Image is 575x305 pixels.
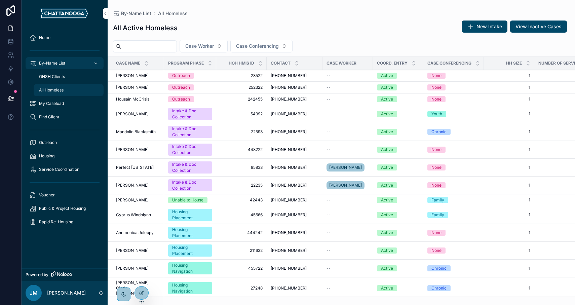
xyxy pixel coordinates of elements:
[39,87,64,93] span: All Homeless
[488,266,530,271] span: 1
[116,183,160,188] a: [PERSON_NAME]
[26,98,104,110] a: My Caseload
[116,280,160,296] span: [PERSON_NAME] Giddy [PERSON_NAME]
[488,97,530,102] a: 1
[116,197,149,203] span: [PERSON_NAME]
[271,85,318,90] a: [PHONE_NUMBER]
[377,182,419,188] a: Active
[220,165,263,170] span: 85833
[220,230,263,235] a: 444242
[427,73,480,79] a: None
[121,10,151,17] span: By-Name List
[271,285,318,291] a: [PHONE_NUMBER]
[327,85,369,90] a: --
[488,85,530,90] a: 1
[168,126,212,138] a: Intake & Doc Collection
[116,230,154,235] span: Annmonica Joleppy
[271,183,318,188] a: [PHONE_NUMBER]
[327,147,331,152] span: --
[327,266,331,271] span: --
[168,96,212,102] a: Outreach
[327,197,331,203] span: --
[220,85,263,90] a: 252322
[488,129,530,135] a: 1
[377,84,419,90] a: Active
[271,147,318,152] a: [PHONE_NUMBER]
[431,247,442,254] div: None
[172,126,208,138] div: Intake & Doc Collection
[327,73,331,78] span: --
[116,111,160,117] a: [PERSON_NAME]
[327,266,369,271] a: --
[427,96,480,102] a: None
[327,180,369,191] a: [PERSON_NAME]
[488,111,530,117] span: 1
[26,57,104,69] a: By-Name List
[327,230,331,235] span: --
[271,285,307,291] span: [PHONE_NUMBER]
[381,230,393,236] div: Active
[116,266,149,271] span: [PERSON_NAME]
[116,266,160,271] a: [PERSON_NAME]
[271,97,307,102] span: [PHONE_NUMBER]
[462,21,507,33] button: New Intake
[427,129,480,135] a: Chronic
[172,262,208,274] div: Housing Navigation
[168,61,204,66] span: Program Phase
[431,84,442,90] div: None
[220,183,263,188] a: 22235
[488,183,530,188] a: 1
[116,61,140,66] span: Case Name
[427,247,480,254] a: None
[168,227,212,239] a: Housing Placement
[327,197,369,203] a: --
[431,212,444,218] div: Family
[168,144,212,156] a: Intake & Doc Collection
[26,189,104,201] a: Voucher
[172,144,208,156] div: Intake & Doc Collection
[381,84,393,90] div: Active
[381,96,393,102] div: Active
[116,147,160,152] a: [PERSON_NAME]
[168,73,212,79] a: Outreach
[220,111,263,117] a: 54992
[26,272,48,277] span: Powered by
[381,265,393,271] div: Active
[220,147,263,152] a: 448222
[168,244,212,257] a: Housing Placement
[271,197,307,203] span: [PHONE_NUMBER]
[180,40,228,52] button: Select Button
[431,73,442,79] div: None
[327,73,369,78] a: --
[26,137,104,149] a: Outreach
[39,192,55,198] span: Voucher
[510,21,567,33] button: View Inactive Cases
[488,285,530,291] a: 1
[40,8,89,19] img: App logo
[172,197,203,203] div: Unable to House
[220,129,263,135] a: 22593
[220,212,263,218] a: 45666
[381,129,393,135] div: Active
[185,43,214,49] span: Case Worker
[168,197,212,203] a: Unable to House
[271,73,307,78] span: [PHONE_NUMBER]
[427,212,480,218] a: Family
[431,285,447,291] div: Chronic
[327,212,331,218] span: --
[220,197,263,203] span: 42443
[327,212,369,218] a: --
[377,265,419,271] a: Active
[271,212,318,218] a: [PHONE_NUMBER]
[116,129,160,135] a: Mandolin Blacksmith
[271,165,318,170] a: [PHONE_NUMBER]
[116,111,149,117] span: [PERSON_NAME]
[220,248,263,253] a: 211632
[271,147,307,152] span: [PHONE_NUMBER]
[271,61,291,66] span: Contact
